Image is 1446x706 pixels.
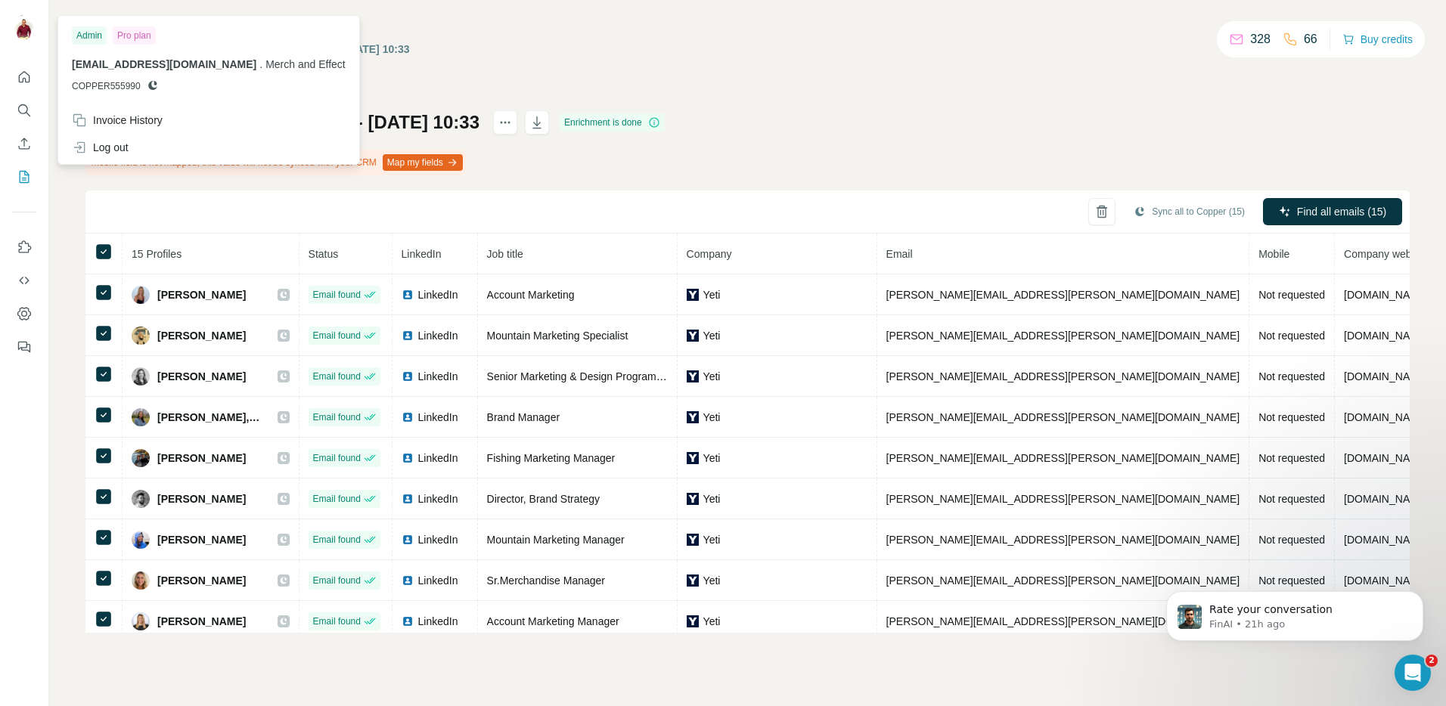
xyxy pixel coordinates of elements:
[1304,30,1317,48] p: 66
[157,491,246,506] span: [PERSON_NAME]
[418,451,458,466] span: LinkedIn
[132,367,150,386] img: Avatar
[12,163,36,190] button: My lists
[487,330,628,342] span: Mountain Marketing Specialist
[402,615,414,627] img: LinkedIn logo
[402,574,414,587] img: LinkedIn logo
[1258,493,1325,505] span: Not requested
[313,451,361,465] span: Email found
[418,573,458,588] span: LinkedIn
[313,615,361,628] span: Email found
[157,573,246,588] span: [PERSON_NAME]
[487,370,701,382] span: Senior Marketing & Design Program Manager
[313,288,361,302] span: Email found
[418,532,458,547] span: LinkedIn
[72,140,129,155] div: Log out
[72,113,163,128] div: Invoice History
[72,58,256,70] span: [EMAIL_ADDRESS][DOMAIN_NAME]
[132,248,182,260] span: 15 Profiles
[560,113,665,132] div: Enrichment is done
[1344,248,1428,260] span: Company website
[703,410,721,425] span: Yeti
[402,370,414,382] img: LinkedIn logo
[687,452,699,464] img: company-logo
[886,574,1240,587] span: [PERSON_NAME][EMAIL_ADDRESS][PERSON_NAME][DOMAIN_NAME]
[886,411,1240,423] span: [PERSON_NAME][EMAIL_ADDRESS][PERSON_NAME][DOMAIN_NAME]
[418,614,458,629] span: LinkedIn
[12,97,36,124] button: Search
[132,408,150,426] img: Avatar
[259,58,262,70] span: .
[402,534,414,546] img: LinkedIn logo
[1258,330,1325,342] span: Not requested
[113,26,156,45] div: Pro plan
[402,248,442,260] span: LinkedIn
[12,130,36,157] button: Enrich CSV
[687,289,699,301] img: company-logo
[1258,370,1325,382] span: Not requested
[309,248,339,260] span: Status
[132,449,150,467] img: Avatar
[487,289,575,301] span: Account Marketing
[132,286,150,304] img: Avatar
[687,370,699,382] img: company-logo
[687,574,699,587] img: company-logo
[1344,411,1429,423] span: [DOMAIN_NAME]
[487,248,523,260] span: Job title
[487,493,600,505] span: Director, Brand Strategy
[687,534,699,546] img: company-logo
[1395,655,1431,691] iframe: Intercom live chat
[1426,655,1438,667] span: 2
[886,493,1240,505] span: [PERSON_NAME][EMAIL_ADDRESS][PERSON_NAME][DOMAIN_NAME]
[132,531,150,549] img: Avatar
[886,452,1240,464] span: [PERSON_NAME][EMAIL_ADDRESS][PERSON_NAME][DOMAIN_NAME]
[418,369,458,384] span: LinkedIn
[493,110,517,135] button: actions
[12,234,36,261] button: Use Surfe on LinkedIn
[383,154,463,171] button: Map my fields
[72,79,141,93] span: COPPER555990
[402,452,414,464] img: LinkedIn logo
[157,532,246,547] span: [PERSON_NAME]
[157,287,246,302] span: [PERSON_NAME]
[402,330,414,342] img: LinkedIn logo
[12,333,36,361] button: Feedback
[487,574,605,587] span: Sr.Merchandise Manager
[886,248,913,260] span: Email
[418,410,458,425] span: LinkedIn
[418,328,458,343] span: LinkedIn
[132,612,150,630] img: Avatar
[1258,452,1325,464] span: Not requested
[157,614,246,629] span: [PERSON_NAME]
[487,615,619,627] span: Account Marketing Manager
[703,451,721,466] span: Yeti
[313,492,361,506] span: Email found
[12,63,36,91] button: Quick start
[1344,493,1429,505] span: [DOMAIN_NAME]
[402,493,414,505] img: LinkedIn logo
[418,491,458,506] span: LinkedIn
[703,491,721,506] span: Yeti
[886,289,1240,301] span: [PERSON_NAME][EMAIL_ADDRESS][PERSON_NAME][DOMAIN_NAME]
[487,452,616,464] span: Fishing Marketing Manager
[1143,559,1446,665] iframe: Intercom notifications message
[1344,370,1429,382] span: [DOMAIN_NAME]
[72,26,107,45] div: Admin
[1297,204,1386,219] span: Find all emails (15)
[132,327,150,345] img: Avatar
[313,410,361,424] span: Email found
[1258,248,1289,260] span: Mobile
[313,574,361,587] span: Email found
[1123,200,1255,223] button: Sync all to Copper (15)
[313,533,361,547] span: Email found
[1342,29,1413,50] button: Buy credits
[1344,452,1429,464] span: [DOMAIN_NAME]
[886,534,1240,546] span: [PERSON_NAME][EMAIL_ADDRESS][PERSON_NAME][DOMAIN_NAME]
[402,289,414,301] img: LinkedIn logo
[886,330,1240,342] span: [PERSON_NAME][EMAIL_ADDRESS][PERSON_NAME][DOMAIN_NAME]
[687,330,699,342] img: company-logo
[157,369,246,384] span: [PERSON_NAME]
